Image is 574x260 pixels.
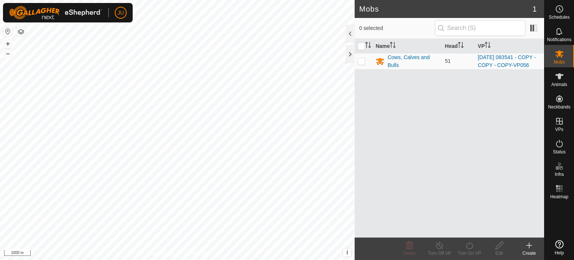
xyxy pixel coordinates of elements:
div: Turn On VP [454,250,484,257]
span: Notifications [547,37,571,42]
span: Help [555,251,564,255]
p-sorticon: Activate to sort [458,43,464,49]
span: 0 selected [359,24,435,32]
img: Gallagher Logo [9,6,102,19]
p-sorticon: Activate to sort [390,43,396,49]
input: Search (S) [435,20,525,36]
span: 51 [445,58,451,64]
h2: Mobs [359,4,533,13]
span: Heatmap [550,195,568,199]
span: Schedules [549,15,570,19]
span: JU [117,9,124,17]
span: Mobs [554,60,565,64]
span: 1 [533,3,537,15]
p-sorticon: Activate to sort [365,43,371,49]
div: Create [514,250,544,257]
th: Name [373,39,442,53]
th: VP [475,39,544,53]
p-sorticon: Activate to sort [485,43,491,49]
button: + [3,39,12,48]
div: Cows, Calves and Bulls [388,53,439,69]
th: Head [442,39,475,53]
span: Infra [555,172,564,177]
span: Neckbands [548,105,570,109]
a: Help [544,237,574,258]
a: Privacy Policy [148,250,176,257]
button: – [3,49,12,58]
button: i [343,248,351,257]
span: Animals [551,82,567,87]
button: Map Layers [16,27,25,36]
button: Reset Map [3,27,12,36]
span: Status [553,150,565,154]
span: i [346,249,348,256]
a: [DATE] 083541 - COPY - COPY - COPY-VP056 [478,54,536,68]
span: VPs [555,127,563,132]
div: Edit [484,250,514,257]
span: Delete [403,251,416,256]
a: Contact Us [185,250,207,257]
div: Turn Off VP [425,250,454,257]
